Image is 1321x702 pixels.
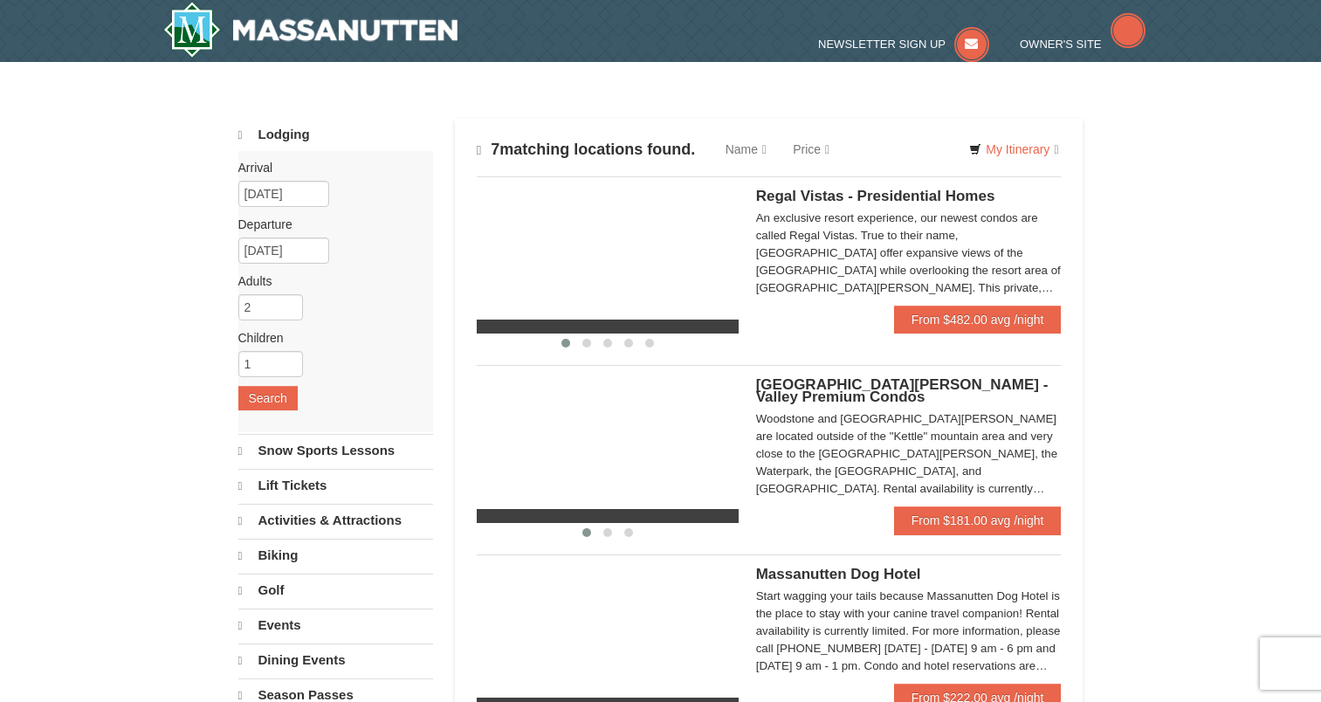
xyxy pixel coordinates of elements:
[163,2,458,58] img: Massanutten Resort Logo
[238,386,298,410] button: Search
[238,539,433,572] a: Biking
[238,504,433,537] a: Activities & Attractions
[163,2,458,58] a: Massanutten Resort
[238,216,420,233] label: Departure
[1020,38,1146,51] a: Owner's Site
[780,132,843,167] a: Price
[756,588,1062,675] div: Start wagging your tails because Massanutten Dog Hotel is the place to stay with your canine trav...
[756,210,1062,297] div: An exclusive resort experience, our newest condos are called Regal Vistas. True to their name, [G...
[238,469,433,502] a: Lift Tickets
[756,410,1062,498] div: Woodstone and [GEOGRAPHIC_DATA][PERSON_NAME] are located outside of the "Kettle" mountain area an...
[818,38,989,51] a: Newsletter Sign Up
[238,643,433,677] a: Dining Events
[756,376,1049,405] span: [GEOGRAPHIC_DATA][PERSON_NAME] - Valley Premium Condos
[756,188,995,204] span: Regal Vistas - Presidential Homes
[894,306,1062,334] a: From $482.00 avg /night
[894,506,1062,534] a: From $181.00 avg /night
[238,329,420,347] label: Children
[238,119,433,151] a: Lodging
[958,136,1070,162] a: My Itinerary
[712,132,780,167] a: Name
[238,609,433,642] a: Events
[818,38,946,51] span: Newsletter Sign Up
[238,272,420,290] label: Adults
[756,566,921,582] span: Massanutten Dog Hotel
[238,159,420,176] label: Arrival
[238,434,433,467] a: Snow Sports Lessons
[1020,38,1102,51] span: Owner's Site
[238,574,433,607] a: Golf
